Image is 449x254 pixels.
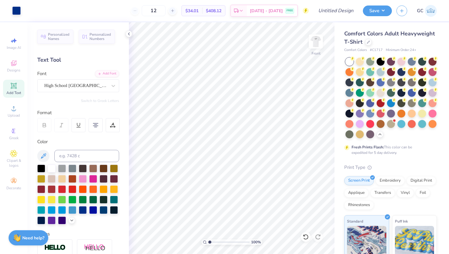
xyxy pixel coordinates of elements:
[89,32,111,41] span: Personalized Numbers
[37,138,119,145] div: Color
[3,158,24,168] span: Clipart & logos
[344,30,435,45] span: Comfort Colors Adult Heavyweight T-Shirt
[313,5,358,17] input: Untitled Design
[344,188,369,198] div: Applique
[250,8,283,14] span: [DATE] - [DATE]
[352,144,427,155] div: This color can be expedited for 5 day delivery.
[344,201,374,210] div: Rhinestones
[37,109,120,116] div: Format
[425,5,437,17] img: George Charles
[48,32,70,41] span: Personalized Names
[287,9,293,13] span: FREE
[8,113,20,118] span: Upload
[407,176,436,185] div: Digital Print
[397,188,414,198] div: Vinyl
[371,188,395,198] div: Transfers
[395,218,408,224] span: Puff Ink
[37,56,119,64] div: Text Tool
[84,244,105,252] img: Shadow
[251,239,261,245] span: 100 %
[417,7,423,14] span: GC
[206,8,221,14] span: $408.12
[7,68,20,73] span: Designs
[370,48,383,53] span: # C1717
[9,136,19,140] span: Greek
[6,186,21,191] span: Decorate
[22,235,44,241] strong: Need help?
[347,218,363,224] span: Standard
[44,244,66,251] img: Stroke
[344,176,374,185] div: Screen Print
[352,145,384,150] strong: Fresh Prints Flash:
[376,176,405,185] div: Embroidery
[142,5,166,16] input: – –
[37,230,119,238] div: Styles
[37,70,46,77] label: Font
[6,90,21,95] span: Add Text
[95,70,119,77] div: Add Font
[81,98,119,103] button: Switch to Greek Letters
[386,48,416,53] span: Minimum Order: 24 +
[417,5,437,17] a: GC
[344,48,367,53] span: Comfort Colors
[416,188,430,198] div: Foil
[185,8,199,14] span: $34.01
[312,51,320,56] div: Front
[344,164,437,171] div: Print Type
[7,45,21,50] span: Image AI
[310,35,322,48] img: Front
[363,5,392,16] button: Save
[54,150,119,162] input: e.g. 7428 c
